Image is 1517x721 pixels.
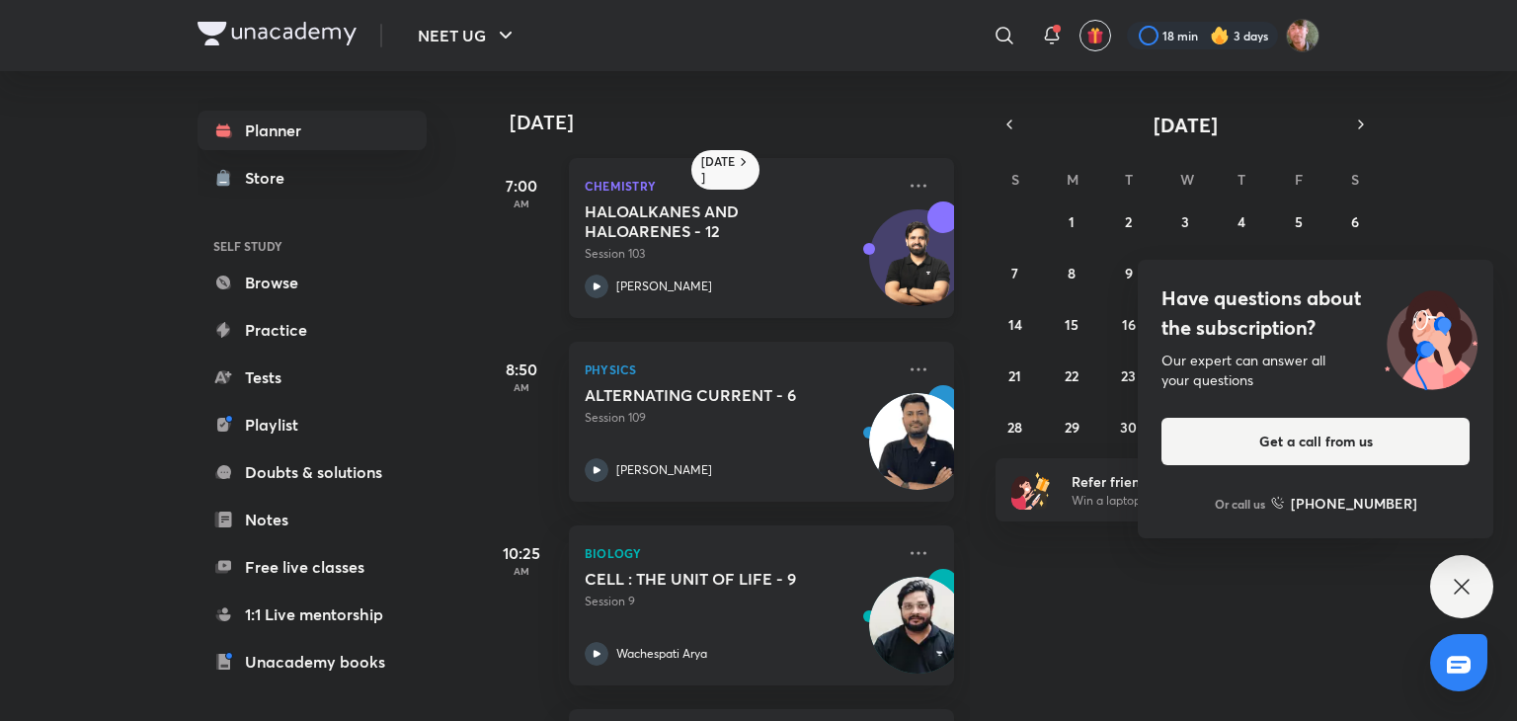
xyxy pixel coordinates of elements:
abbr: September 2, 2025 [1125,212,1132,231]
button: September 6, 2025 [1339,205,1371,237]
a: Practice [198,310,427,350]
button: September 29, 2025 [1056,411,1087,442]
button: September 2, 2025 [1113,205,1145,237]
p: AM [482,198,561,209]
p: AM [482,565,561,577]
button: September 30, 2025 [1113,411,1145,442]
abbr: September 23, 2025 [1121,366,1136,385]
a: Company Logo [198,22,357,50]
abbr: September 8, 2025 [1068,264,1076,282]
img: ttu_illustration_new.svg [1369,283,1493,390]
img: referral [1011,470,1051,510]
abbr: Sunday [1011,170,1019,189]
p: Session 109 [585,409,895,427]
a: Playlist [198,405,427,444]
abbr: September 9, 2025 [1125,264,1133,282]
abbr: Thursday [1238,170,1245,189]
p: Biology [585,541,895,565]
button: September 23, 2025 [1113,360,1145,391]
h5: ALTERNATING CURRENT - 6 [585,385,831,405]
h6: SELF STUDY [198,229,427,263]
button: September 1, 2025 [1056,205,1087,237]
a: 1:1 Live mentorship [198,595,427,634]
a: Unacademy books [198,642,427,681]
a: Notes [198,500,427,539]
p: Physics [585,358,895,381]
p: Session 9 [585,593,895,610]
h6: Refer friends [1072,471,1315,492]
button: September 12, 2025 [1283,257,1315,288]
abbr: September 22, 2025 [1065,366,1078,385]
abbr: September 5, 2025 [1295,212,1303,231]
h5: CELL : THE UNIT OF LIFE - 9 [585,569,831,589]
button: September 4, 2025 [1226,205,1257,237]
abbr: September 7, 2025 [1011,264,1018,282]
abbr: Saturday [1351,170,1359,189]
a: [PHONE_NUMBER] [1271,493,1417,514]
h5: HALOALKANES AND HALOARENES - 12 [585,201,831,241]
button: September 21, 2025 [999,360,1031,391]
a: Browse [198,263,427,302]
abbr: September 15, 2025 [1065,315,1078,334]
p: [PERSON_NAME] [616,278,712,295]
abbr: Friday [1295,170,1303,189]
abbr: September 1, 2025 [1069,212,1075,231]
button: September 14, 2025 [999,308,1031,340]
button: September 16, 2025 [1113,308,1145,340]
div: Store [245,166,296,190]
abbr: September 3, 2025 [1181,212,1189,231]
p: Or call us [1215,495,1265,513]
div: Our expert can answer all your questions [1161,351,1470,390]
abbr: September 21, 2025 [1008,366,1021,385]
a: Store [198,158,427,198]
h4: [DATE] [510,111,974,134]
p: Wachespati Arya [616,645,707,663]
h5: 7:00 [482,174,561,198]
h5: 8:50 [482,358,561,381]
button: [DATE] [1023,111,1347,138]
h5: 10:25 [482,541,561,565]
button: avatar [1079,20,1111,51]
button: September 22, 2025 [1056,360,1087,391]
img: Company Logo [198,22,357,45]
p: AM [482,381,561,393]
abbr: Tuesday [1125,170,1133,189]
abbr: Wednesday [1180,170,1194,189]
a: Free live classes [198,547,427,587]
span: [DATE] [1154,112,1218,138]
button: September 8, 2025 [1056,257,1087,288]
img: Ravii [1286,19,1319,52]
p: Chemistry [585,174,895,198]
abbr: September 28, 2025 [1007,418,1022,437]
h6: [PHONE_NUMBER] [1291,493,1417,514]
abbr: September 16, 2025 [1122,315,1136,334]
a: Tests [198,358,427,397]
p: [PERSON_NAME] [616,461,712,479]
img: Avatar [870,220,965,315]
abbr: September 4, 2025 [1238,212,1245,231]
abbr: September 29, 2025 [1065,418,1079,437]
abbr: September 6, 2025 [1351,212,1359,231]
button: NEET UG [406,16,529,55]
abbr: Monday [1067,170,1078,189]
button: September 9, 2025 [1113,257,1145,288]
p: Win a laptop, vouchers & more [1072,492,1315,510]
h4: Have questions about the subscription? [1161,283,1470,343]
button: September 11, 2025 [1226,257,1257,288]
button: September 7, 2025 [999,257,1031,288]
h6: [DATE] [701,154,736,186]
img: streak [1210,26,1230,45]
button: September 15, 2025 [1056,308,1087,340]
button: September 28, 2025 [999,411,1031,442]
p: Session 103 [585,245,895,263]
button: Get a call from us [1161,418,1470,465]
button: September 3, 2025 [1169,205,1201,237]
abbr: September 30, 2025 [1120,418,1137,437]
button: September 5, 2025 [1283,205,1315,237]
button: September 10, 2025 [1169,257,1201,288]
a: Doubts & solutions [198,452,427,492]
button: September 13, 2025 [1339,257,1371,288]
abbr: September 14, 2025 [1008,315,1022,334]
a: Planner [198,111,427,150]
img: avatar [1086,27,1104,44]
